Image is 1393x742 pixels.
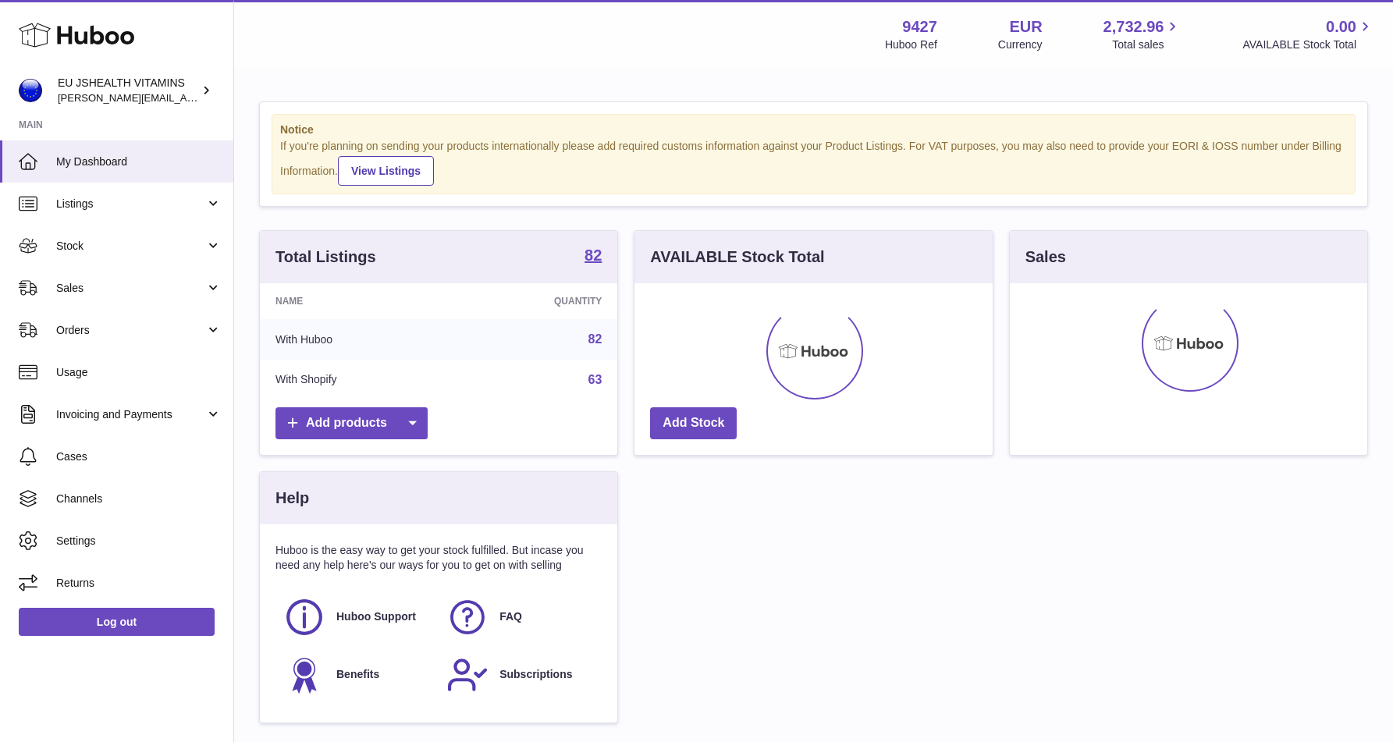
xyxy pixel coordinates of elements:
[1242,37,1374,52] span: AVAILABLE Stock Total
[446,596,594,638] a: FAQ
[56,449,222,464] span: Cases
[499,667,572,682] span: Subscriptions
[1103,16,1164,37] span: 2,732.96
[19,79,42,102] img: laura@jessicasepel.com
[1025,247,1066,268] h3: Sales
[56,239,205,254] span: Stock
[336,667,379,682] span: Benefits
[650,407,737,439] a: Add Stock
[1009,16,1042,37] strong: EUR
[585,247,602,266] a: 82
[56,365,222,380] span: Usage
[588,332,602,346] a: 82
[58,76,198,105] div: EU JSHEALTH VITAMINS
[58,91,313,104] span: [PERSON_NAME][EMAIL_ADDRESS][DOMAIN_NAME]
[336,609,416,624] span: Huboo Support
[283,596,431,638] a: Huboo Support
[56,323,205,338] span: Orders
[56,492,222,506] span: Channels
[885,37,937,52] div: Huboo Ref
[56,576,222,591] span: Returns
[260,319,453,360] td: With Huboo
[275,543,602,573] p: Huboo is the easy way to get your stock fulfilled. But incase you need any help here's our ways f...
[338,156,434,186] a: View Listings
[1112,37,1182,52] span: Total sales
[56,154,222,169] span: My Dashboard
[585,247,602,263] strong: 82
[275,407,428,439] a: Add products
[56,281,205,296] span: Sales
[998,37,1043,52] div: Currency
[499,609,522,624] span: FAQ
[1326,16,1356,37] span: 0.00
[56,534,222,549] span: Settings
[275,247,376,268] h3: Total Listings
[280,122,1347,137] strong: Notice
[650,247,824,268] h3: AVAILABLE Stock Total
[902,16,937,37] strong: 9427
[588,373,602,386] a: 63
[283,654,431,696] a: Benefits
[56,407,205,422] span: Invoicing and Payments
[1242,16,1374,52] a: 0.00 AVAILABLE Stock Total
[453,283,617,319] th: Quantity
[19,608,215,636] a: Log out
[260,283,453,319] th: Name
[1103,16,1182,52] a: 2,732.96 Total sales
[56,197,205,211] span: Listings
[260,360,453,400] td: With Shopify
[446,654,594,696] a: Subscriptions
[275,488,309,509] h3: Help
[280,139,1347,186] div: If you're planning on sending your products internationally please add required customs informati...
